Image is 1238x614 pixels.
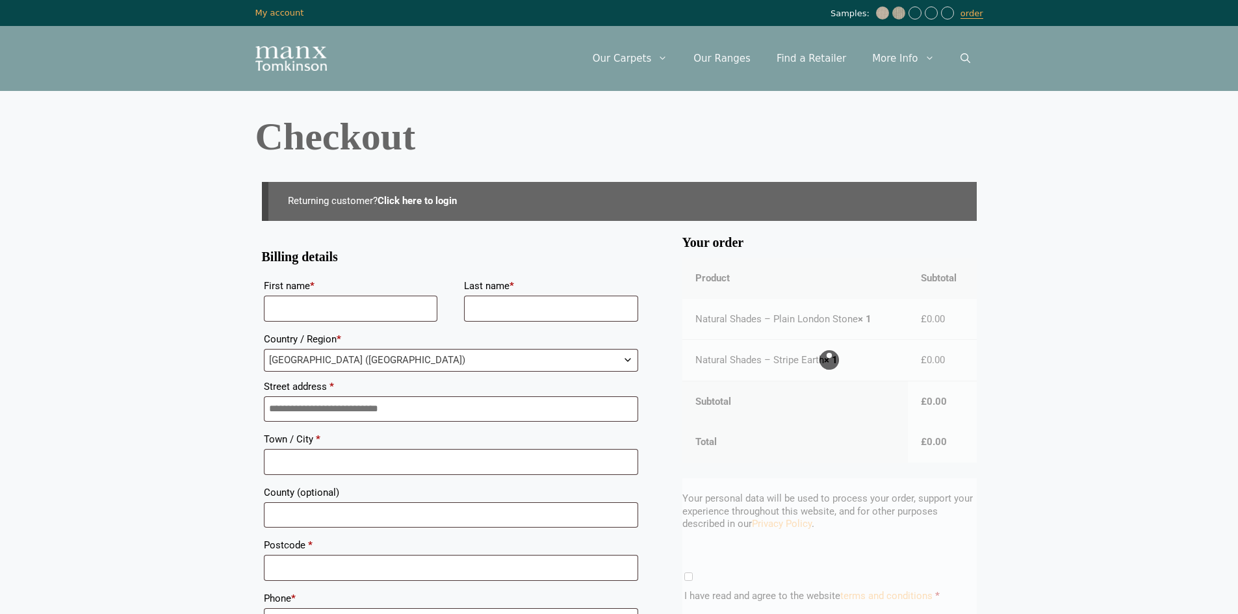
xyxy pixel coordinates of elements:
[378,195,457,207] a: Click here to login
[264,429,638,449] label: Town / City
[831,8,873,19] span: Samples:
[297,487,339,498] span: (optional)
[264,349,638,372] span: Country / Region
[262,182,977,221] div: Returning customer?
[264,535,638,555] label: Postcode
[264,589,638,608] label: Phone
[264,350,638,371] span: United Kingdom (UK)
[680,39,764,78] a: Our Ranges
[255,46,327,71] img: Manx Tomkinson
[948,39,983,78] a: Open Search Bar
[859,39,947,78] a: More Info
[764,39,859,78] a: Find a Retailer
[264,377,638,396] label: Street address
[264,276,438,296] label: First name
[264,329,638,349] label: Country / Region
[264,483,638,502] label: County
[255,117,983,156] h1: Checkout
[961,8,983,19] a: order
[262,255,640,260] h3: Billing details
[580,39,983,78] nav: Primary
[255,8,304,18] a: My account
[682,240,977,246] h3: Your order
[892,6,905,19] img: Soft beige & cream stripe
[876,6,889,19] img: Plain London Stone
[464,276,638,296] label: Last name
[580,39,681,78] a: Our Carpets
